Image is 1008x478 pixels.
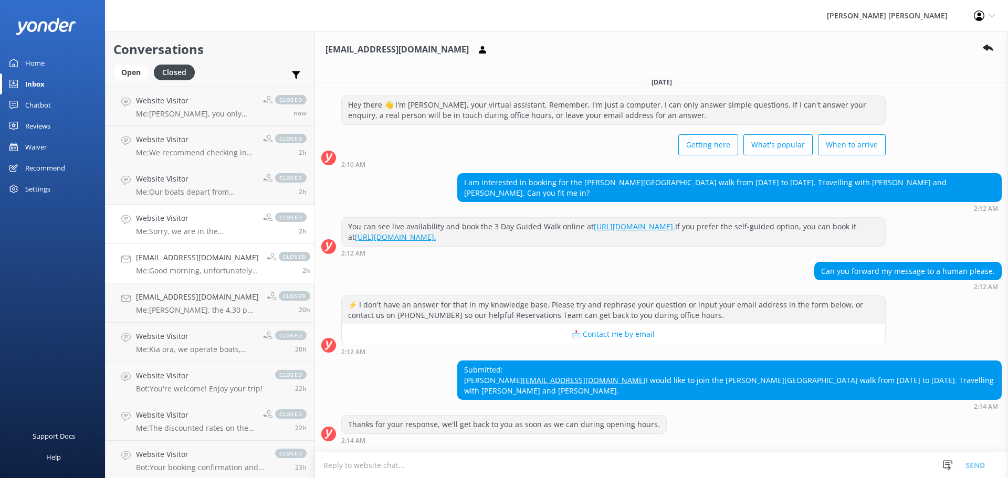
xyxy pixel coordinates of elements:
div: Open [113,65,149,80]
p: Me: Good morning, unfortunately our emails to you seem to be bouncing back or getting blocked. Do... [136,266,259,275]
a: [EMAIL_ADDRESS][DOMAIN_NAME]Me:[PERSON_NAME], the 4.30 pm departure from [PERSON_NAME] does not g... [106,283,314,323]
span: Sep 30 2025 10:31am (UTC +13:00) Pacific/Auckland [293,109,307,118]
div: Sep 29 2025 02:14am (UTC +13:00) Pacific/Auckland [457,402,1002,410]
div: Support Docs [33,426,75,447]
p: Me: [PERSON_NAME], you only need to order one picnic lunch. The Reservations team checks all onli... [136,109,255,119]
div: Recommend [25,157,65,178]
span: closed [275,449,307,458]
h3: [EMAIL_ADDRESS][DOMAIN_NAME] [325,43,469,57]
div: Waiver [25,136,47,157]
button: Getting here [678,134,738,155]
button: When to arrive [818,134,886,155]
strong: 2:12 AM [341,349,365,355]
span: closed [275,95,307,104]
strong: 2:12 AM [974,284,998,290]
div: ⚡ I don't have an answer for that in my knowledge base. Please try and rephrase your question or ... [342,296,885,324]
strong: 2:14 AM [974,403,998,410]
div: Sep 29 2025 02:12am (UTC +13:00) Pacific/Auckland [814,283,1002,290]
p: Bot: You're welcome! Enjoy your trip! [136,384,262,394]
p: Me: The discounted rates on the Grab one site are generally for walking trips only, however we ca... [136,423,255,433]
span: closed [275,213,307,222]
div: Sep 29 2025 02:10am (UTC +13:00) Pacific/Auckland [341,161,886,168]
a: Open [113,66,154,78]
div: Closed [154,65,195,80]
div: Sep 29 2025 02:12am (UTC +13:00) Pacific/Auckland [457,205,1002,212]
div: Thanks for your response, we'll get back to you as soon as we can during opening hours. [342,416,666,433]
strong: 2:12 AM [974,206,998,212]
h4: Website Visitor [136,173,255,185]
h4: Website Visitor [136,213,255,224]
span: closed [275,331,307,340]
span: closed [279,291,310,301]
span: Sep 30 2025 08:04am (UTC +13:00) Pacific/Auckland [299,187,307,196]
p: Me: Sorry, we are in the [GEOGRAPHIC_DATA]. [136,227,255,236]
h4: Website Visitor [136,409,255,421]
a: [URL][DOMAIN_NAME]. [594,221,675,231]
p: Bot: Your booking confirmation and receipt may take up to 30 minutes to reach your email inbox. C... [136,463,265,472]
a: [EMAIL_ADDRESS][DOMAIN_NAME]Me:Good morning, unfortunately our emails to you seem to be bouncing ... [106,244,314,283]
div: Sep 29 2025 02:12am (UTC +13:00) Pacific/Auckland [341,249,886,257]
span: Sep 29 2025 10:43am (UTC +13:00) Pacific/Auckland [295,463,307,472]
h4: Website Visitor [136,95,255,107]
strong: 2:10 AM [341,162,365,168]
a: Website VisitorMe:Kia ora, we operate boats, kayaking and lodges in [PERSON_NAME][GEOGRAPHIC_DATA... [106,323,314,362]
div: Home [25,52,45,73]
h2: Conversations [113,39,307,59]
div: Chatbot [25,94,51,115]
span: Sep 29 2025 01:34pm (UTC +13:00) Pacific/Auckland [295,345,307,354]
div: Submitted: [PERSON_NAME] I would like to join the [PERSON_NAME][GEOGRAPHIC_DATA] walk from [DATE]... [458,361,1001,399]
h4: [EMAIL_ADDRESS][DOMAIN_NAME] [136,252,259,263]
span: closed [275,370,307,379]
div: Hey there 👋 I'm [PERSON_NAME], your virtual assistant. Remember, I'm just a computer. I can only ... [342,96,885,124]
button: 📩 Contact me by email [342,324,885,345]
a: [EMAIL_ADDRESS][DOMAIN_NAME] [523,375,646,385]
strong: 2:14 AM [341,438,365,444]
div: Settings [25,178,50,199]
a: Website VisitorMe:The discounted rates on the Grab one site are generally for walking trips only,... [106,401,314,441]
div: I am interested in booking for the [PERSON_NAME][GEOGRAPHIC_DATA] walk from [DATE] to [DATE]. Tra... [458,174,1001,201]
span: closed [279,252,310,261]
button: What's popular [743,134,813,155]
span: Sep 29 2025 01:37pm (UTC +13:00) Pacific/Auckland [299,305,310,314]
p: Me: We recommend checking in at our Kaiteriteri Ticket Office to collect your tickets, at least 3... [136,148,255,157]
span: closed [275,134,307,143]
span: closed [275,173,307,183]
div: Can you forward my message to a human please. [815,262,1001,280]
div: Inbox [25,73,45,94]
span: Sep 29 2025 12:16pm (UTC +13:00) Pacific/Auckland [295,423,307,432]
p: Me: Our boats depart from [GEOGRAPHIC_DATA], which is about an hour's drive from [GEOGRAPHIC_DATA]. [136,187,255,197]
img: yonder-white-logo.png [16,18,76,35]
span: Sep 30 2025 08:03am (UTC +13:00) Pacific/Auckland [299,227,307,236]
a: Website VisitorBot:You're welcome! Enjoy your trip!closed22h [106,362,314,401]
span: closed [275,409,307,419]
span: Sep 30 2025 07:40am (UTC +13:00) Pacific/Auckland [302,266,310,275]
a: Website VisitorMe:[PERSON_NAME], you only need to order one picnic lunch. The Reservations team c... [106,87,314,126]
div: Sep 29 2025 02:12am (UTC +13:00) Pacific/Auckland [341,348,886,355]
h4: Website Visitor [136,370,262,381]
p: Me: [PERSON_NAME], the 4.30 pm departure from [PERSON_NAME] does not go to [GEOGRAPHIC_DATA]. It ... [136,305,259,315]
p: Me: Kia ora, we operate boats, kayaking and lodges in [PERSON_NAME][GEOGRAPHIC_DATA]. [PERSON_NAM... [136,345,255,354]
span: Sep 29 2025 12:25pm (UTC +13:00) Pacific/Auckland [295,384,307,393]
h4: Website Visitor [136,331,255,342]
a: Website VisitorMe:Our boats depart from [GEOGRAPHIC_DATA], which is about an hour's drive from [G... [106,165,314,205]
span: [DATE] [645,78,678,87]
h4: Website Visitor [136,134,255,145]
a: [URL][DOMAIN_NAME]. [355,232,436,242]
a: Website VisitorMe:We recommend checking in at our Kaiteriteri Ticket Office to collect your ticke... [106,126,314,165]
strong: 2:12 AM [341,250,365,257]
h4: Website Visitor [136,449,265,460]
a: Website VisitorMe:Sorry, we are in the [GEOGRAPHIC_DATA].closed2h [106,205,314,244]
div: Help [46,447,61,468]
div: Reviews [25,115,50,136]
span: Sep 30 2025 08:05am (UTC +13:00) Pacific/Auckland [299,148,307,157]
div: You can see live availability and book the 3 Day Guided Walk online at If you prefer the self-gui... [342,218,885,246]
h4: [EMAIL_ADDRESS][DOMAIN_NAME] [136,291,259,303]
a: Closed [154,66,200,78]
div: Sep 29 2025 02:14am (UTC +13:00) Pacific/Auckland [341,437,667,444]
